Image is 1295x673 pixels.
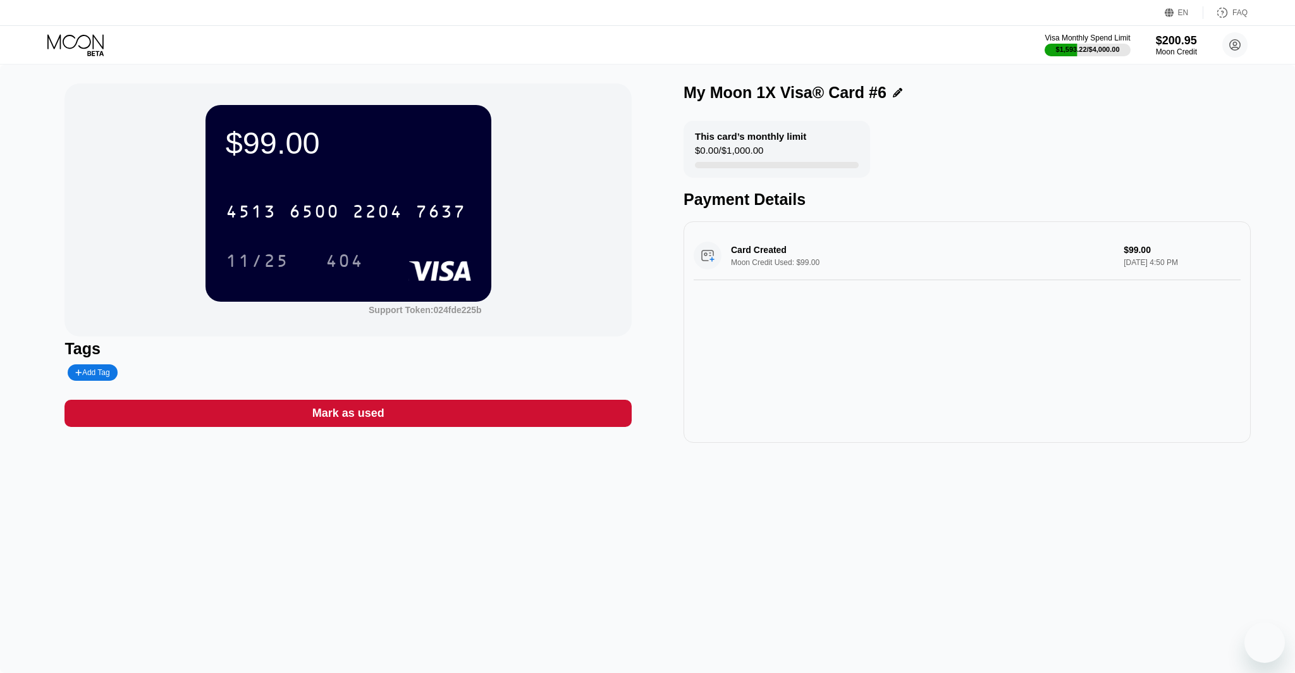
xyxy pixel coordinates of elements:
[226,203,276,223] div: 4513
[64,400,632,427] div: Mark as used
[1156,34,1197,56] div: $200.95Moon Credit
[1178,8,1189,17] div: EN
[218,195,474,227] div: 4513650022047637
[226,252,289,273] div: 11/25
[68,364,117,381] div: Add Tag
[695,131,806,142] div: This card’s monthly limit
[1232,8,1248,17] div: FAQ
[326,252,364,273] div: 404
[1045,34,1130,42] div: Visa Monthly Spend Limit
[1045,34,1130,56] div: Visa Monthly Spend Limit$1,593.22/$4,000.00
[415,203,466,223] div: 7637
[75,368,109,377] div: Add Tag
[64,340,632,358] div: Tags
[352,203,403,223] div: 2204
[1156,34,1197,47] div: $200.95
[1165,6,1203,19] div: EN
[216,245,298,276] div: 11/25
[1203,6,1248,19] div: FAQ
[369,305,482,315] div: Support Token:024fde225b
[1244,622,1285,663] iframe: Button to launch messaging window, conversation in progress
[369,305,482,315] div: Support Token: 024fde225b
[684,83,887,102] div: My Moon 1X Visa® Card #6
[226,125,471,161] div: $99.00
[312,406,384,421] div: Mark as used
[684,190,1251,209] div: Payment Details
[316,245,373,276] div: 404
[1056,46,1120,53] div: $1,593.22 / $4,000.00
[695,145,763,162] div: $0.00 / $1,000.00
[1156,47,1197,56] div: Moon Credit
[289,203,340,223] div: 6500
